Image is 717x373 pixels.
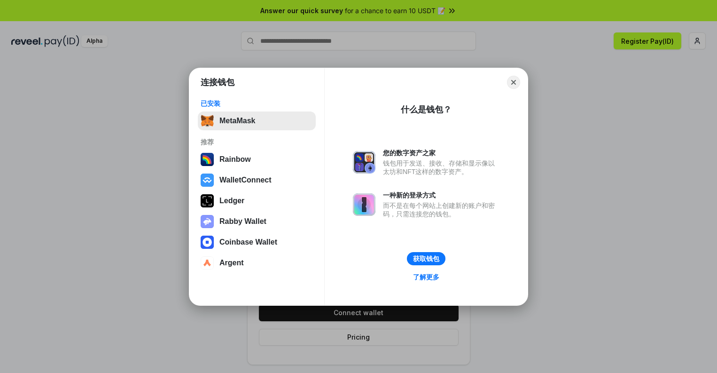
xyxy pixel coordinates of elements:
h1: 连接钱包 [201,77,234,88]
div: Rainbow [219,155,251,164]
img: svg+xml,%3Csvg%20xmlns%3D%22http%3A%2F%2Fwww.w3.org%2F2000%2Fsvg%22%20width%3D%2228%22%20height%3... [201,194,214,207]
button: MetaMask [198,111,316,130]
div: Coinbase Wallet [219,238,277,246]
a: 了解更多 [407,271,445,283]
img: svg+xml,%3Csvg%20width%3D%2228%22%20height%3D%2228%22%20viewBox%3D%220%200%2028%2028%22%20fill%3D... [201,174,214,187]
div: WalletConnect [219,176,272,184]
button: WalletConnect [198,171,316,190]
div: 您的数字资产之家 [383,149,499,157]
img: svg+xml,%3Csvg%20xmlns%3D%22http%3A%2F%2Fwww.w3.org%2F2000%2Fsvg%22%20fill%3D%22none%22%20viewBox... [353,151,375,174]
div: 钱包用于发送、接收、存储和显示像以太坊和NFT这样的数字资产。 [383,159,499,176]
div: 而不是在每个网站上创建新的账户和密码，只需连接您的钱包。 [383,201,499,218]
div: MetaMask [219,117,255,125]
div: 获取钱包 [413,254,439,263]
button: Ledger [198,191,316,210]
button: Argent [198,254,316,272]
img: svg+xml,%3Csvg%20width%3D%2228%22%20height%3D%2228%22%20viewBox%3D%220%200%2028%2028%22%20fill%3D... [201,236,214,249]
button: Close [507,76,520,89]
div: Argent [219,259,244,267]
img: svg+xml,%3Csvg%20xmlns%3D%22http%3A%2F%2Fwww.w3.org%2F2000%2Fsvg%22%20fill%3D%22none%22%20viewBox... [201,215,214,228]
img: svg+xml,%3Csvg%20width%3D%2228%22%20height%3D%2228%22%20viewBox%3D%220%200%2028%2028%22%20fill%3D... [201,256,214,270]
div: Ledger [219,197,244,205]
div: Rabby Wallet [219,217,266,226]
div: 推荐 [201,138,313,146]
button: 获取钱包 [407,252,445,265]
div: 什么是钱包？ [401,104,452,115]
button: Rabby Wallet [198,212,316,231]
img: svg+xml,%3Csvg%20fill%3D%22none%22%20height%3D%2233%22%20viewBox%3D%220%200%2035%2033%22%20width%... [201,114,214,127]
img: svg+xml,%3Csvg%20xmlns%3D%22http%3A%2F%2Fwww.w3.org%2F2000%2Fsvg%22%20fill%3D%22none%22%20viewBox... [353,193,375,216]
button: Rainbow [198,150,316,169]
div: 了解更多 [413,273,439,281]
div: 一种新的登录方式 [383,191,499,199]
button: Coinbase Wallet [198,233,316,252]
img: svg+xml,%3Csvg%20width%3D%22120%22%20height%3D%22120%22%20viewBox%3D%220%200%20120%20120%22%20fil... [201,153,214,166]
div: 已安装 [201,99,313,108]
